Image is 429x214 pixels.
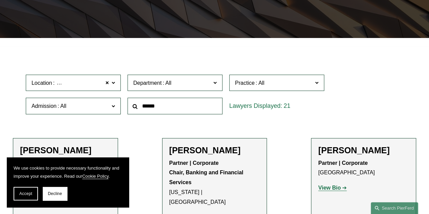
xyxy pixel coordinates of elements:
[19,191,32,196] span: Accept
[318,185,347,191] a: View Bio
[133,80,162,86] span: Department
[318,160,368,166] strong: Partner | Corporate
[235,80,255,86] span: Practice
[318,145,409,155] h2: [PERSON_NAME]
[371,202,418,214] a: Search this site
[82,174,109,179] a: Cookie Policy
[14,164,122,180] p: We use cookies to provide necessary functionality and improve your experience. Read our .
[32,80,52,86] span: Location
[284,102,290,109] span: 21
[318,158,409,178] p: [GEOGRAPHIC_DATA]
[32,103,57,109] span: Admission
[7,157,129,207] section: Cookie banner
[169,158,260,207] p: [US_STATE] | [GEOGRAPHIC_DATA]
[169,160,245,186] strong: Partner | Corporate Chair, Banking and Financial Services
[318,185,340,191] strong: View Bio
[43,187,67,200] button: Decline
[20,145,111,155] h2: [PERSON_NAME]
[56,79,112,87] span: [GEOGRAPHIC_DATA]
[169,145,260,155] h2: [PERSON_NAME]
[14,187,38,200] button: Accept
[48,191,62,196] span: Decline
